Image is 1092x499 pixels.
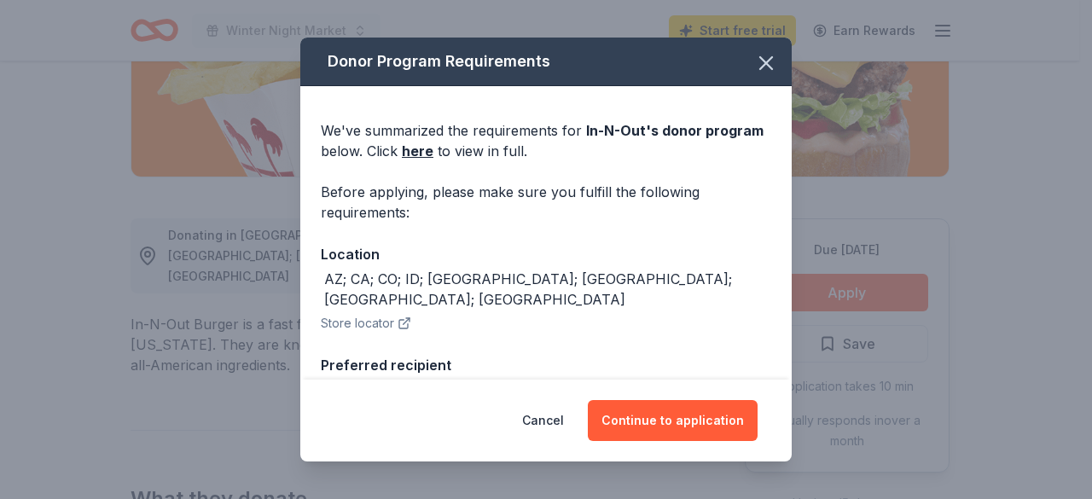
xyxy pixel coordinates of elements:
div: Location [321,243,771,265]
button: Cancel [522,400,564,441]
button: Store locator [321,313,411,334]
div: Preferred recipient [321,354,771,376]
div: Before applying, please make sure you fulfill the following requirements: [321,182,771,223]
div: We've summarized the requirements for below. Click to view in full. [321,120,771,161]
a: here [402,141,433,161]
div: Donor Program Requirements [300,38,792,86]
span: In-N-Out 's donor program [586,122,764,139]
button: Continue to application [588,400,758,441]
div: AZ; CA; CO; ID; [GEOGRAPHIC_DATA]; [GEOGRAPHIC_DATA]; [GEOGRAPHIC_DATA]; [GEOGRAPHIC_DATA] [324,269,771,310]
